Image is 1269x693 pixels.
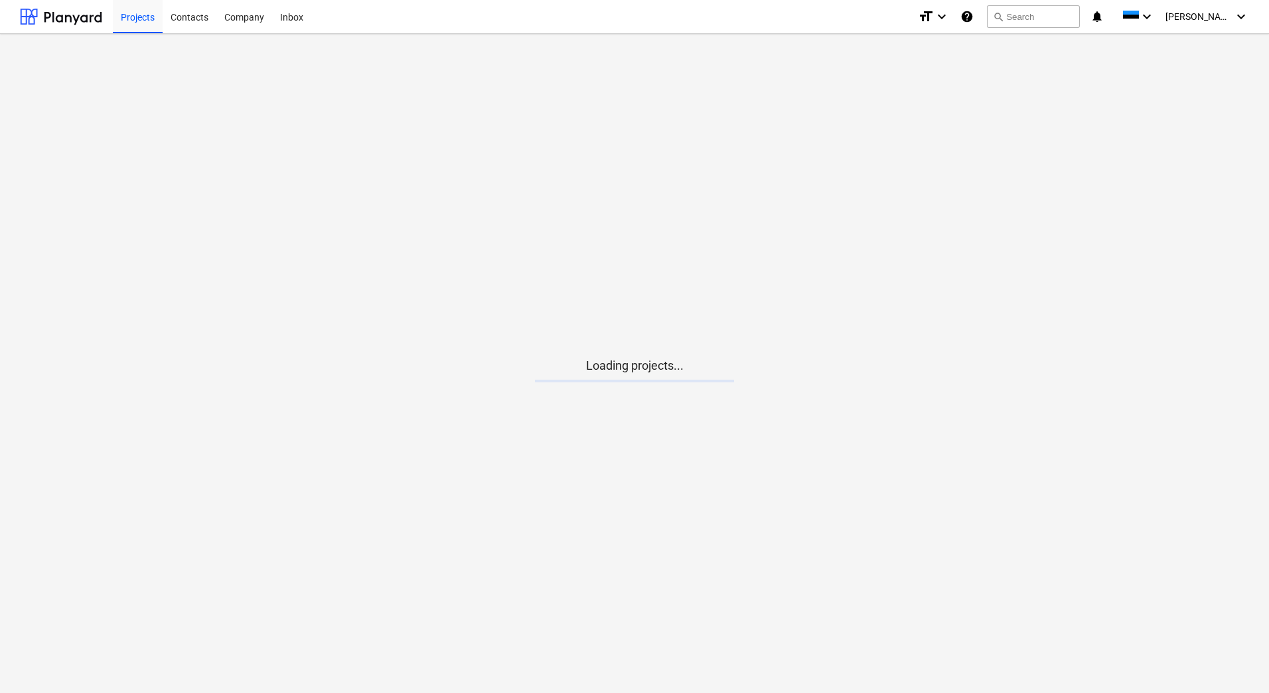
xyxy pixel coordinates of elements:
[535,358,734,374] p: Loading projects...
[918,9,934,25] i: format_size
[1139,9,1155,25] i: keyboard_arrow_down
[1233,9,1249,25] i: keyboard_arrow_down
[1165,11,1232,22] span: [PERSON_NAME]
[934,9,950,25] i: keyboard_arrow_down
[960,9,974,25] i: Knowledge base
[987,5,1080,28] button: Search
[993,11,1004,22] span: search
[1090,9,1104,25] i: notifications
